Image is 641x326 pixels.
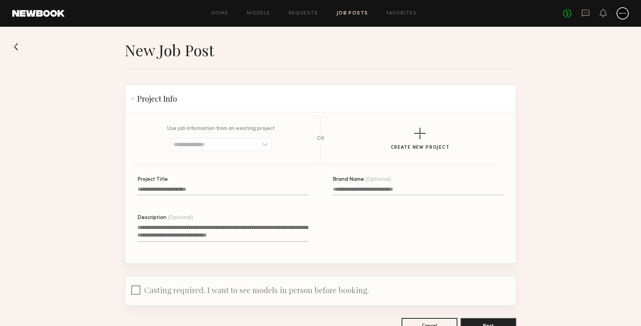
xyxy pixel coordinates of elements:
[137,177,308,182] div: Project Title
[337,11,368,16] a: Job Posts
[289,11,318,16] a: Requests
[317,136,324,141] div: OR
[386,11,416,16] a: Favorites
[168,215,193,221] span: (Optional)
[137,224,308,242] textarea: Description(Optional)
[333,177,504,182] div: Brand Name
[125,41,214,60] h1: New Job Post
[167,126,275,131] p: Use job information from an existing project
[333,187,504,195] input: Brand Name(Optional)
[391,145,450,150] div: Create New Project
[391,128,450,150] button: Create New Project
[137,215,308,221] div: Description
[131,94,177,103] h2: Project Info
[144,285,369,295] span: Casting required. I want to see models in person before booking.
[137,187,308,195] input: Project Title
[211,11,229,16] a: Home
[247,11,270,16] a: Models
[366,177,391,182] span: (Optional)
